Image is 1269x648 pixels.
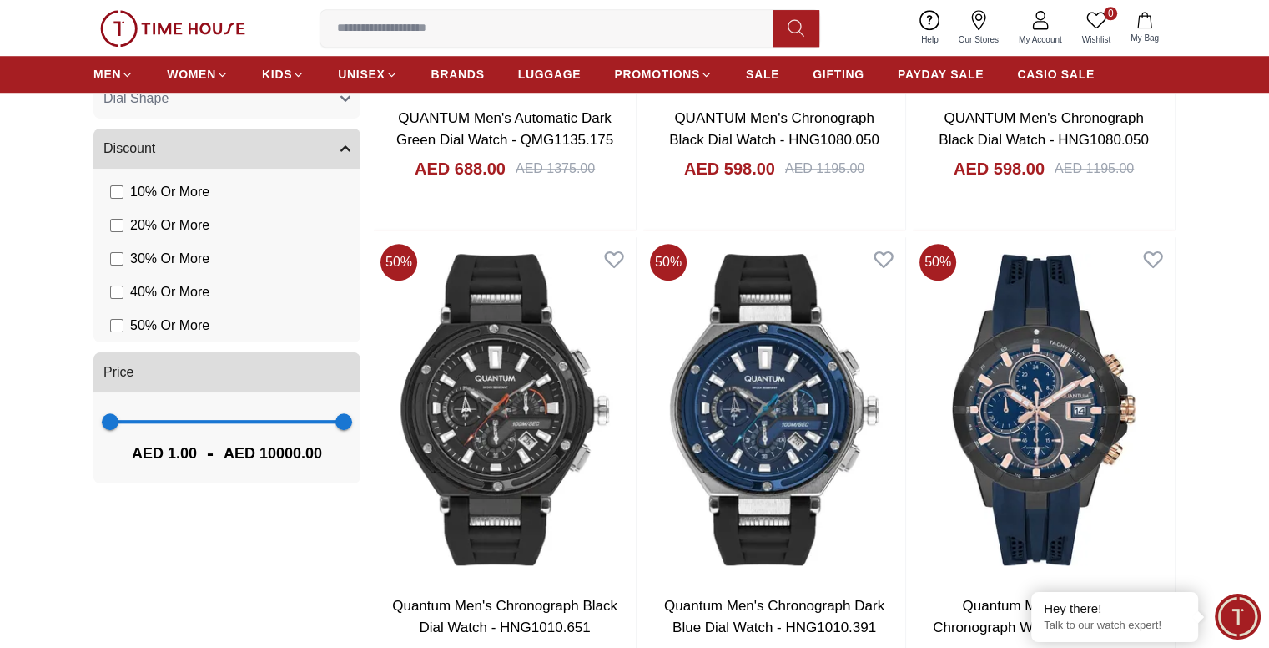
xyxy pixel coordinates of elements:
[338,59,397,89] a: UNISEX
[949,7,1009,49] a: Our Stores
[643,237,905,582] img: Quantum Men's Chronograph Dark Blue Dial Watch - HNG1010.391
[110,252,123,266] input: 30% Or More
[93,129,360,169] button: Discount
[167,66,216,83] span: WOMEN
[954,157,1045,180] h4: AED 598.00
[130,249,209,269] span: 30 % Or More
[103,139,155,159] span: Discount
[262,59,305,89] a: KIDS
[380,244,417,281] span: 50 %
[130,316,209,336] span: 50 % Or More
[100,10,245,47] img: ...
[785,159,864,179] div: AED 1195.00
[746,59,779,89] a: SALE
[914,33,945,46] span: Help
[167,59,229,89] a: WOMEN
[110,319,123,332] input: 50% Or More
[664,598,884,635] a: Quantum Men's Chronograph Dark Blue Dial Watch - HNG1010.391
[132,442,197,465] span: AED 1.00
[93,78,360,119] button: Dial Shape
[911,7,949,49] a: Help
[415,157,506,180] h4: AED 688.00
[392,598,617,635] a: Quantum Men's Chronograph Black Dial Watch - HNG1010.651
[93,59,133,89] a: MEN
[197,440,224,467] span: -
[103,362,133,382] span: Price
[746,66,779,83] span: SALE
[396,110,613,148] a: QUANTUM Men's Automatic Dark Green Dial Watch - QMG1135.175
[1017,59,1095,89] a: CASIO SALE
[813,59,864,89] a: GIFTING
[110,185,123,199] input: 10% Or More
[1215,594,1261,640] div: Chat Widget
[110,286,123,299] input: 40% Or More
[913,237,1175,582] img: Quantum Men's Grey Dial Chronograph Watch - HNG893.069
[224,442,322,465] span: AED 10000.00
[669,110,879,148] a: QUANTUM Men's Chronograph Black Dial Watch - HNG1080.050
[262,66,292,83] span: KIDS
[650,244,687,281] span: 50 %
[1017,66,1095,83] span: CASIO SALE
[1120,8,1169,48] button: My Bag
[1044,600,1186,617] div: Hey there!
[130,215,209,235] span: 20 % Or More
[898,59,984,89] a: PAYDAY SALE
[1055,159,1134,179] div: AED 1195.00
[919,244,956,281] span: 50 %
[130,182,209,202] span: 10 % Or More
[939,110,1149,148] a: QUANTUM Men's Chronograph Black Dial Watch - HNG1080.050
[1012,33,1069,46] span: My Account
[1075,33,1117,46] span: Wishlist
[518,66,582,83] span: LUGGAGE
[1072,7,1120,49] a: 0Wishlist
[431,59,485,89] a: BRANDS
[374,237,636,582] img: Quantum Men's Chronograph Black Dial Watch - HNG1010.651
[93,352,360,392] button: Price
[431,66,485,83] span: BRANDS
[614,59,713,89] a: PROMOTIONS
[1104,7,1117,20] span: 0
[110,219,123,232] input: 20% Or More
[813,66,864,83] span: GIFTING
[952,33,1005,46] span: Our Stores
[684,157,775,180] h4: AED 598.00
[518,59,582,89] a: LUGGAGE
[614,66,700,83] span: PROMOTIONS
[93,66,121,83] span: MEN
[933,598,1155,635] a: Quantum Men's Grey Dial Chronograph Watch - HNG893.069
[130,282,209,302] span: 40 % Or More
[1124,32,1166,44] span: My Bag
[1044,619,1186,633] p: Talk to our watch expert!
[338,66,385,83] span: UNISEX
[516,159,595,179] div: AED 1375.00
[898,66,984,83] span: PAYDAY SALE
[103,89,169,109] span: Dial Shape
